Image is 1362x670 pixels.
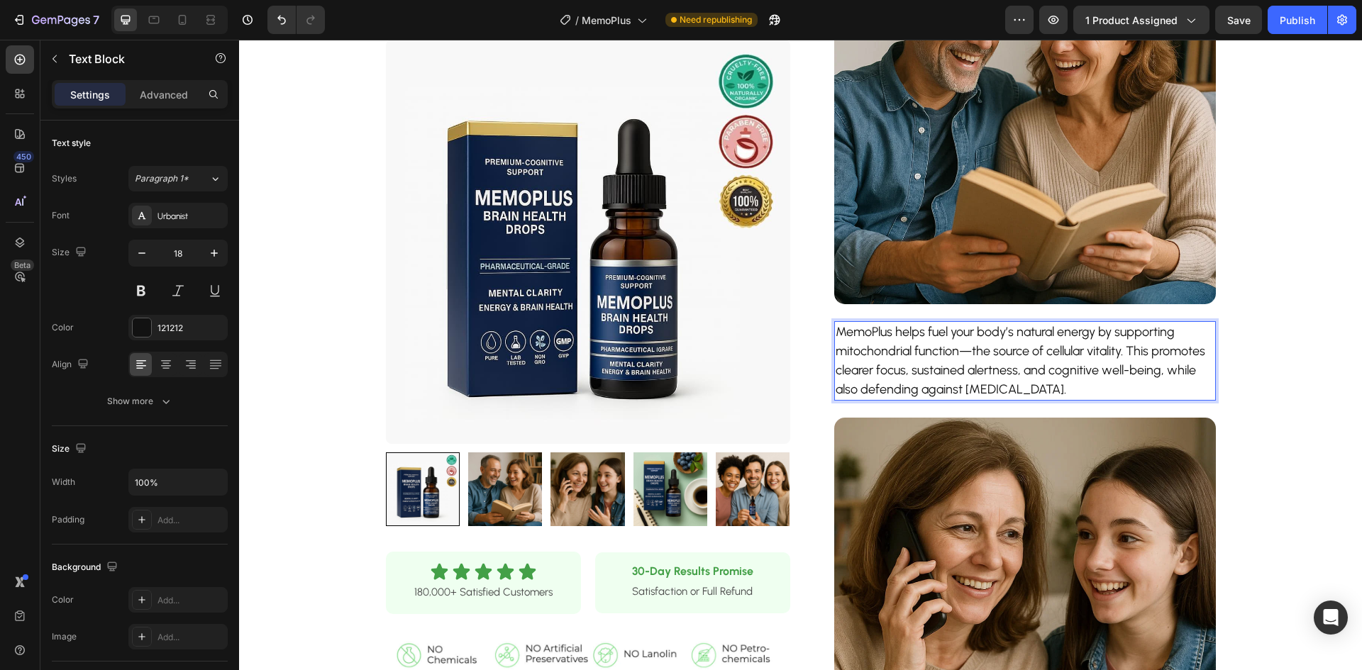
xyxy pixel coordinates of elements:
[170,543,319,562] p: 180,000+ Satisfied Customers
[157,514,224,527] div: Add...
[129,469,227,495] input: Auto
[575,13,579,28] span: /
[1215,6,1262,34] button: Save
[6,6,106,34] button: 7
[13,151,34,162] div: 450
[52,513,84,526] div: Padding
[239,40,1362,670] iframe: Design area
[394,413,468,486] img: MemoPlus Brain Health Drops bottle beside a notebook and coffee, promoting cognitive support and ...
[157,210,224,223] div: Urbanist
[377,523,530,541] h2: 30-Day Results Promise
[69,50,189,67] p: Text Block
[140,87,188,102] p: Advanced
[1314,601,1348,635] div: Open Intercom Messenger
[582,13,631,28] span: MemoPlus
[597,283,975,359] p: MemoPlus helps fuel your body’s natural energy by supporting mitochondrial function—the source of...
[52,389,228,414] button: Show more
[52,440,89,459] div: Size
[1073,6,1209,34] button: 1 product assigned
[52,476,75,488] div: Width
[157,631,224,644] div: Add...
[52,137,91,150] div: Text style
[52,593,74,606] div: Color
[52,355,92,374] div: Align
[107,394,173,408] div: Show more
[1085,13,1178,28] span: 1 product assigned
[128,166,228,191] button: Paragraph 1*
[680,13,752,26] span: Need republishing
[379,542,528,562] p: Satisfaction or Full Refund
[1268,6,1327,34] button: Publish
[267,6,325,34] div: Undo/Redo
[135,172,189,185] span: Paragraph 1*
[70,87,110,102] p: Settings
[11,259,34,271] div: Beta
[157,322,224,335] div: 121212
[1227,14,1251,26] span: Save
[52,321,74,334] div: Color
[157,594,224,607] div: Add...
[52,243,89,262] div: Size
[595,281,977,361] div: Rich Text Editor. Editing area: main
[93,11,99,28] p: 7
[52,630,77,643] div: Image
[477,413,550,486] img: Three happy individuals holding MemoPlus Brain Health Drops, promoting cognitive function and ove...
[52,209,70,222] div: Font
[311,413,385,486] img: Smiling woman talking on the phone with a girl, sharing a joyful moment and engaging in conversat...
[1280,13,1315,28] div: Publish
[52,172,77,185] div: Styles
[52,558,121,577] div: Background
